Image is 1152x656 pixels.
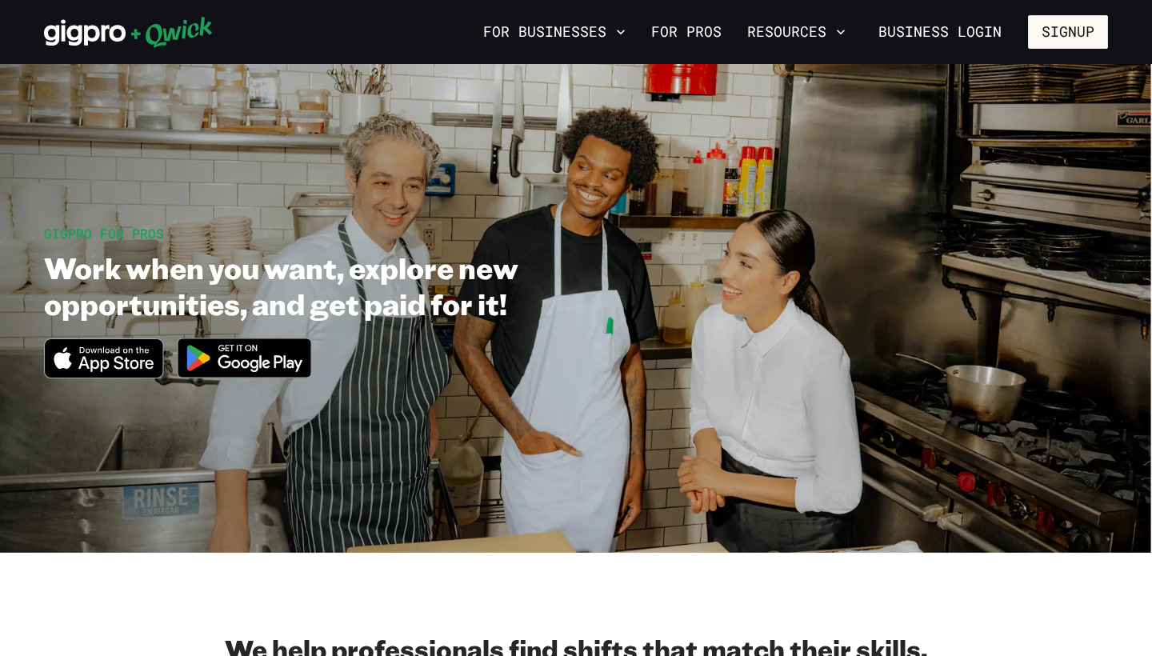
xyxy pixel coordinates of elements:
a: Business Login [865,15,1015,49]
span: GIGPRO FOR PROS [44,225,164,242]
a: For Pros [645,18,728,46]
a: Download on the App Store [44,365,164,382]
button: Resources [741,18,852,46]
button: Signup [1028,15,1108,49]
img: Get it on Google Play [167,328,322,388]
button: For Businesses [477,18,632,46]
h1: Work when you want, explore new opportunities, and get paid for it! [44,250,682,322]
